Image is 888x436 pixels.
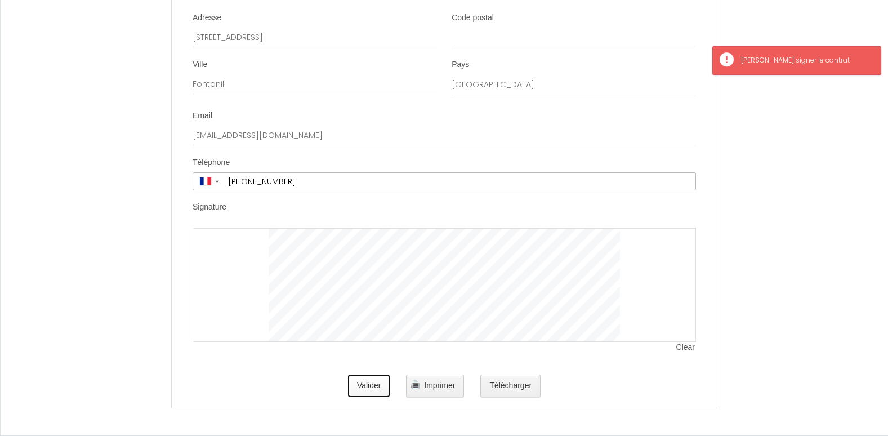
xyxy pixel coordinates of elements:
[224,173,695,190] input: +33 6 12 34 56 78
[193,59,207,70] label: Ville
[424,381,455,390] span: Imprimer
[741,55,869,66] div: [PERSON_NAME] signer le contrat
[480,375,541,397] button: Télécharger
[676,342,696,353] span: Clear
[452,12,494,24] label: Code postal
[193,110,212,122] label: Email
[406,375,464,397] button: Imprimer
[193,202,226,213] label: Signature
[214,179,220,184] span: ▼
[193,157,230,168] label: Téléphone
[348,375,390,397] button: Valider
[193,12,221,24] label: Adresse
[452,59,469,70] label: Pays
[411,380,420,389] img: printer.png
